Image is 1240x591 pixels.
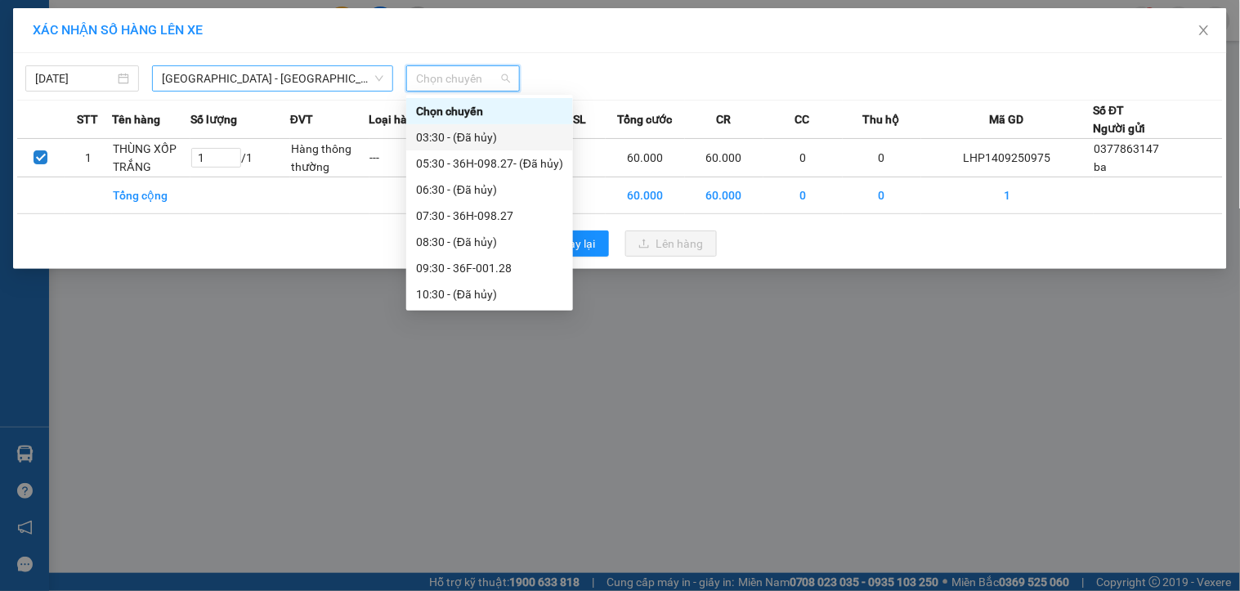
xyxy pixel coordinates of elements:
div: 08:30 - (Đã hủy) [416,233,563,251]
td: 1 [921,177,1093,214]
button: Close [1181,8,1227,54]
td: 0 [843,139,922,177]
span: CR [716,110,731,128]
div: 09:30 - 36F-001.28 [416,259,563,277]
div: Số ĐT Người gửi [1094,101,1146,137]
td: 1 [65,139,112,177]
span: Loại hàng [369,110,421,128]
td: Tổng cộng [112,177,191,214]
span: 0377863147 [1095,142,1160,155]
strong: PHIẾU GỬI HÀNG [34,69,117,105]
td: Hàng thông thường [290,139,369,177]
td: THÙNG XỐP TRẮNG [112,139,191,177]
span: Chọn chuyến [416,66,510,91]
strong: Hotline : 0889 23 23 23 [22,108,128,120]
strong: CÔNG TY TNHH VĨNH QUANG [31,13,119,66]
span: ĐVT [290,110,313,128]
div: 10:30 - (Đã hủy) [416,285,563,303]
span: Thanh Hóa - Hà Nội [162,66,383,91]
td: 60.000 [685,139,764,177]
span: Thu hộ [863,110,900,128]
div: 06:30 - (Đã hủy) [416,181,563,199]
span: Tổng cước [617,110,672,128]
span: Tên hàng [112,110,160,128]
td: 60.000 [606,139,685,177]
img: logo [8,46,19,123]
input: 14/09/2025 [35,69,114,87]
td: 0 [763,177,843,214]
td: 0 [763,139,843,177]
td: 60.000 [685,177,764,214]
td: LHP1409250975 [921,139,1093,177]
span: Mã GD [990,110,1024,128]
div: 03:30 - (Đã hủy) [416,128,563,146]
span: down [374,74,384,83]
div: Chọn chuyến [416,102,563,120]
td: --- [369,139,449,177]
span: CC [795,110,810,128]
td: 0 [843,177,922,214]
div: Chọn chuyến [406,98,573,124]
td: / 1 [190,139,290,177]
td: 60.000 [606,177,685,214]
span: STT [77,110,98,128]
span: Số lượng [190,110,237,128]
div: 05:30 - 36H-098.27 - (Đã hủy) [416,154,563,172]
span: Quay lại [555,235,596,253]
span: ba [1095,160,1108,173]
span: close [1197,24,1211,37]
span: LHP1409250975 [132,53,270,74]
span: XÁC NHẬN SỐ HÀNG LÊN XE [33,22,203,38]
button: uploadLên hàng [625,231,717,257]
div: 07:30 - 36H-098.27 [416,207,563,225]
